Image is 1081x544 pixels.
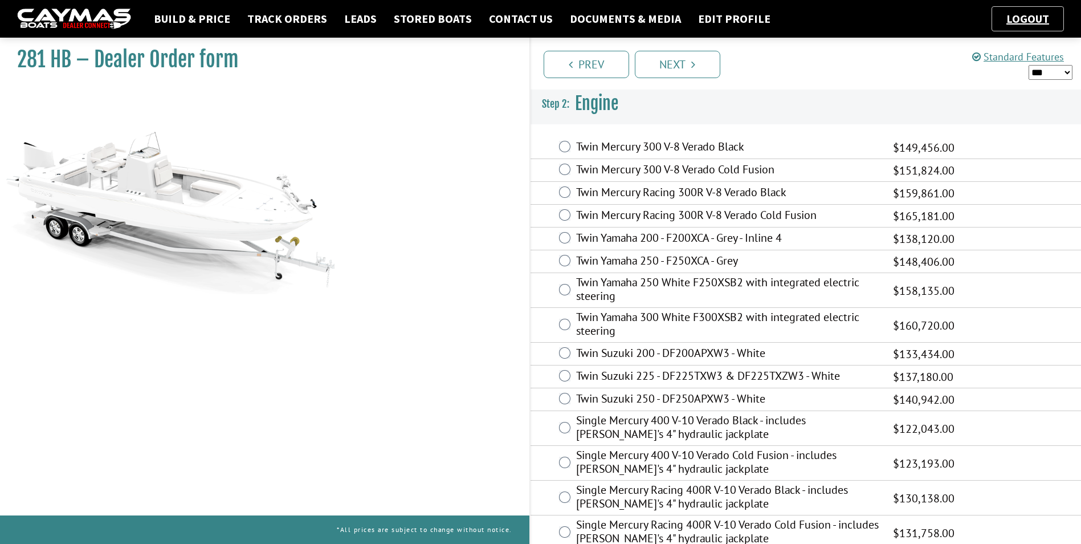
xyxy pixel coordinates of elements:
[576,275,879,306] label: Twin Yamaha 250 White F250XSB2 with integrated electric steering
[544,51,629,78] a: Prev
[893,346,954,363] span: $133,434.00
[692,11,776,26] a: Edit Profile
[338,11,382,26] a: Leads
[576,208,879,225] label: Twin Mercury Racing 300R V-8 Verado Cold Fusion
[893,162,954,179] span: $151,824.00
[893,208,954,225] span: $165,181.00
[576,310,879,340] label: Twin Yamaha 300 White F300XSB2 with integrated electric steering
[576,448,879,478] label: Single Mercury 400 V-10 Verado Cold Fusion - includes [PERSON_NAME]'s 4" hydraulic jackplate
[483,11,558,26] a: Contact Us
[893,230,954,247] span: $138,120.00
[388,11,478,26] a: Stored Boats
[576,254,879,270] label: Twin Yamaha 250 - F250XCA - Grey
[972,50,1064,63] a: Standard Features
[893,368,953,385] span: $137,180.00
[576,185,879,202] label: Twin Mercury Racing 300R V-8 Verado Black
[893,455,954,472] span: $123,193.00
[635,51,720,78] a: Next
[337,520,512,539] p: *All prices are subject to change without notice.
[893,525,954,542] span: $131,758.00
[576,163,879,179] label: Twin Mercury 300 V-8 Verado Cold Fusion
[893,490,954,507] span: $130,138.00
[893,253,954,270] span: $148,406.00
[576,483,879,513] label: Single Mercury Racing 400R V-10 Verado Black - includes [PERSON_NAME]'s 4" hydraulic jackplate
[893,420,954,437] span: $122,043.00
[17,9,131,30] img: caymas-dealer-connect-2ed40d3bc7270c1d8d7ffb4b79bf05adc795679939227970def78ec6f6c03838.gif
[148,11,236,26] a: Build & Price
[576,413,879,444] label: Single Mercury 400 V-10 Verado Black - includes [PERSON_NAME]'s 4" hydraulic jackplate
[893,282,954,299] span: $158,135.00
[576,231,879,247] label: Twin Yamaha 200 - F200XCA - Grey - Inline 4
[893,139,954,156] span: $149,456.00
[576,140,879,156] label: Twin Mercury 300 V-8 Verado Black
[576,392,879,408] label: Twin Suzuki 250 - DF250APXW3 - White
[17,47,501,72] h1: 281 HB – Dealer Order form
[242,11,333,26] a: Track Orders
[576,346,879,363] label: Twin Suzuki 200 - DF200APXW3 - White
[564,11,687,26] a: Documents & Media
[893,185,954,202] span: $159,861.00
[893,317,954,334] span: $160,720.00
[1001,11,1055,26] a: Logout
[893,391,954,408] span: $140,942.00
[576,369,879,385] label: Twin Suzuki 225 - DF225TXW3 & DF225TXZW3 - White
